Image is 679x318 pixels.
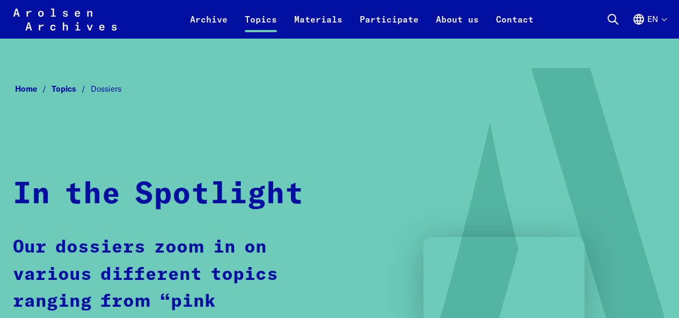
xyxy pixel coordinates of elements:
[13,177,304,213] h1: In the Spotlight
[181,13,236,39] a: Archive
[632,13,666,39] button: English, language selection
[487,13,542,39] a: Contact
[236,13,286,39] a: Topics
[91,84,121,94] span: Dossiers
[15,84,52,94] a: Home
[13,81,666,97] nav: Breadcrumb
[181,6,542,32] nav: Primary
[427,13,487,39] a: About us
[286,13,351,39] a: Materials
[52,84,91,94] a: Topics
[351,13,427,39] a: Participate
